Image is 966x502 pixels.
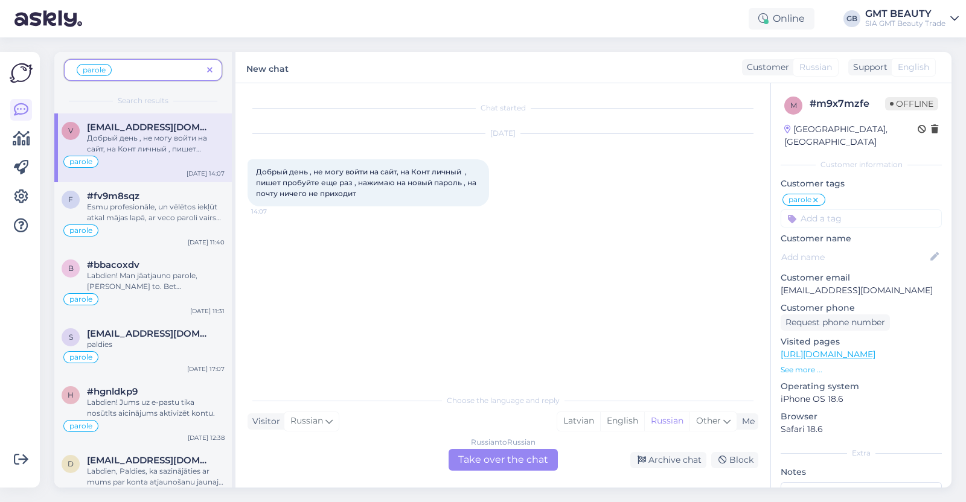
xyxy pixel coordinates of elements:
[68,459,74,468] span: d
[68,390,74,399] span: h
[69,158,92,165] span: parole
[87,191,139,202] span: #fv9m8sqz
[68,195,73,204] span: f
[788,196,811,203] span: parole
[865,9,945,19] div: GMT BEAUTY
[781,314,890,331] div: Request phone number
[810,97,885,111] div: # m9x7mzfe
[248,128,758,139] div: [DATE]
[87,397,225,419] div: Labdien! Jums uz e-pastu tika nosūtīts aicinājums aktivizēt kontu.
[781,250,928,264] input: Add name
[69,422,92,430] span: parole
[781,423,942,436] p: Safari 18.6
[781,335,942,348] p: Visited pages
[711,452,758,468] div: Block
[256,167,478,198] span: Добрый день , не могу войти на сайт, на Конт личный , пишет пробуйте еще раз , нажимаю на новый п...
[696,415,721,426] span: Other
[69,296,92,303] span: parole
[781,410,942,423] p: Browser
[781,380,942,393] p: Operating system
[87,259,139,270] span: #bbacoxdv
[898,61,929,74] span: English
[188,238,225,247] div: [DATE] 11:40
[10,62,33,84] img: Askly Logo
[251,207,296,216] span: 14:07
[69,354,92,361] span: parole
[290,415,323,428] span: Russian
[865,19,945,28] div: SIA GMT Beauty Trade
[630,452,706,468] div: Archive chat
[781,272,942,284] p: Customer email
[790,101,797,110] span: m
[87,455,213,466] span: druvisb@gmail.com
[68,264,74,273] span: b
[749,8,814,30] div: Online
[449,449,558,471] div: Take over the chat
[118,95,168,106] span: Search results
[781,209,942,227] input: Add a tag
[69,332,73,342] span: s
[600,412,644,430] div: English
[246,59,289,75] label: New chat
[248,103,758,113] div: Chat started
[83,66,106,74] span: parole
[848,61,888,74] div: Support
[557,412,600,430] div: Latvian
[190,307,225,316] div: [DATE] 11:31
[885,97,938,110] span: Offline
[781,177,942,190] p: Customer tags
[781,284,942,297] p: [EMAIL_ADDRESS][DOMAIN_NAME]
[87,202,225,223] div: Esmu profesionāle, un vēlētos iekļūt atkal mājas lapā, ar veco paroli vairs netieku. Ar cieņu [PE...
[87,339,225,350] div: paldies
[781,393,942,405] p: iPhone OS 18.6
[781,349,875,360] a: [URL][DOMAIN_NAME]
[87,270,225,292] div: Labdien! Man jāatjauno parole, [PERSON_NAME] to. Bet aatjauninājums uz manu e-pastu neatnāk!!!
[87,133,225,154] div: Добрый день , не могу войти на сайт, на Конт личный , пишет пробуйте еще раз , нажимаю на новый п...
[644,412,689,430] div: Russian
[781,466,942,478] p: Notes
[799,61,832,74] span: Russian
[69,227,92,234] span: parole
[187,364,225,373] div: [DATE] 17:07
[87,122,213,133] span: vika144viktorija@gmail.com
[87,328,213,339] span: svetlova.anastasija@gmail.com
[781,302,942,314] p: Customer phone
[784,123,918,148] div: [GEOGRAPHIC_DATA], [GEOGRAPHIC_DATA]
[248,415,280,428] div: Visitor
[781,364,942,375] p: See more ...
[87,466,225,488] div: Labdien, Paldies, ka sazinājāties ar mums par konta atjaunošanu jaunajā GMT BEAUTY mājaslapā. Atv...
[87,386,138,397] span: #hgnldkp9
[187,169,225,178] div: [DATE] 14:07
[781,232,942,245] p: Customer name
[781,448,942,459] div: Extra
[737,415,755,428] div: Me
[248,395,758,406] div: Choose the language and reply
[742,61,789,74] div: Customer
[865,9,959,28] a: GMT BEAUTYSIA GMT Beauty Trade
[843,10,860,27] div: GB
[471,437,536,448] div: Russian to Russian
[781,159,942,170] div: Customer information
[68,126,73,135] span: v
[188,433,225,442] div: [DATE] 12:38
